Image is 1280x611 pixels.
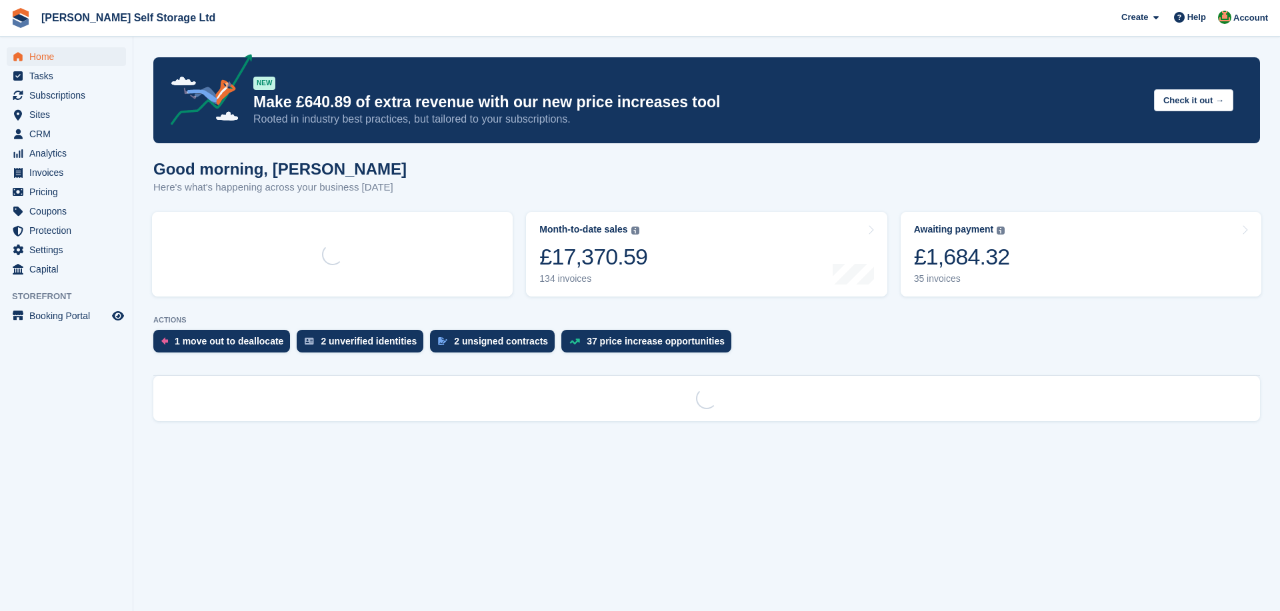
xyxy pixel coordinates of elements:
span: Settings [29,241,109,259]
a: menu [7,86,126,105]
div: 1 move out to deallocate [175,336,283,346]
span: Subscriptions [29,86,109,105]
a: menu [7,67,126,85]
img: price-adjustments-announcement-icon-8257ccfd72463d97f412b2fc003d46551f7dbcb40ab6d574587a9cd5c0d94... [159,54,253,130]
span: Help [1187,11,1206,24]
a: Preview store [110,308,126,324]
a: menu [7,260,126,279]
img: stora-icon-8386f47178a22dfd0bd8f6a31ec36ba5ce8667c1dd55bd0f319d3a0aa187defe.svg [11,8,31,28]
img: contract_signature_icon-13c848040528278c33f63329250d36e43548de30e8caae1d1a13099fd9432cc5.svg [438,337,447,345]
div: Awaiting payment [914,224,994,235]
span: Create [1121,11,1148,24]
div: NEW [253,77,275,90]
p: Make £640.89 of extra revenue with our new price increases tool [253,93,1143,112]
img: verify_identity-adf6edd0f0f0b5bbfe63781bf79b02c33cf7c696d77639b501bdc392416b5a36.svg [305,337,314,345]
span: CRM [29,125,109,143]
span: Invoices [29,163,109,182]
span: Coupons [29,202,109,221]
img: move_outs_to_deallocate_icon-f764333ba52eb49d3ac5e1228854f67142a1ed5810a6f6cc68b1a99e826820c5.svg [161,337,168,345]
span: Booking Portal [29,306,109,325]
a: menu [7,221,126,240]
span: Sites [29,105,109,124]
div: 35 invoices [914,273,1010,285]
a: 1 move out to deallocate [153,330,297,359]
span: Home [29,47,109,66]
span: Analytics [29,144,109,163]
a: 37 price increase opportunities [561,330,738,359]
h1: Good morning, [PERSON_NAME] [153,160,407,178]
div: 2 unsigned contracts [454,336,548,346]
a: Awaiting payment £1,684.32 35 invoices [901,212,1261,297]
p: Rooted in industry best practices, but tailored to your subscriptions. [253,112,1143,127]
img: price_increase_opportunities-93ffe204e8149a01c8c9dc8f82e8f89637d9d84a8eef4429ea346261dce0b2c0.svg [569,338,580,344]
div: 134 invoices [539,273,647,285]
span: Storefront [12,290,133,303]
p: Here's what's happening across your business [DATE] [153,180,407,195]
img: icon-info-grey-7440780725fd019a000dd9b08b2336e03edf1995a4989e88bcd33f0948082b44.svg [631,227,639,235]
a: menu [7,47,126,66]
a: menu [7,306,126,325]
a: menu [7,125,126,143]
div: 37 price increase opportunities [587,336,725,346]
p: ACTIONS [153,316,1260,324]
span: Account [1233,11,1268,25]
img: Joshua Wild [1218,11,1231,24]
a: menu [7,144,126,163]
span: Pricing [29,183,109,201]
span: Protection [29,221,109,240]
div: 2 unverified identities [321,336,417,346]
span: Capital [29,260,109,279]
a: menu [7,202,126,221]
a: Month-to-date sales £17,370.59 134 invoices [526,212,887,297]
a: [PERSON_NAME] Self Storage Ltd [36,7,221,29]
button: Check it out → [1154,89,1233,111]
div: £17,370.59 [539,243,647,271]
a: menu [7,163,126,182]
a: menu [7,105,126,124]
span: Tasks [29,67,109,85]
a: 2 unsigned contracts [430,330,561,359]
a: menu [7,183,126,201]
a: menu [7,241,126,259]
a: 2 unverified identities [297,330,430,359]
div: Month-to-date sales [539,224,627,235]
div: £1,684.32 [914,243,1010,271]
img: icon-info-grey-7440780725fd019a000dd9b08b2336e03edf1995a4989e88bcd33f0948082b44.svg [997,227,1005,235]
